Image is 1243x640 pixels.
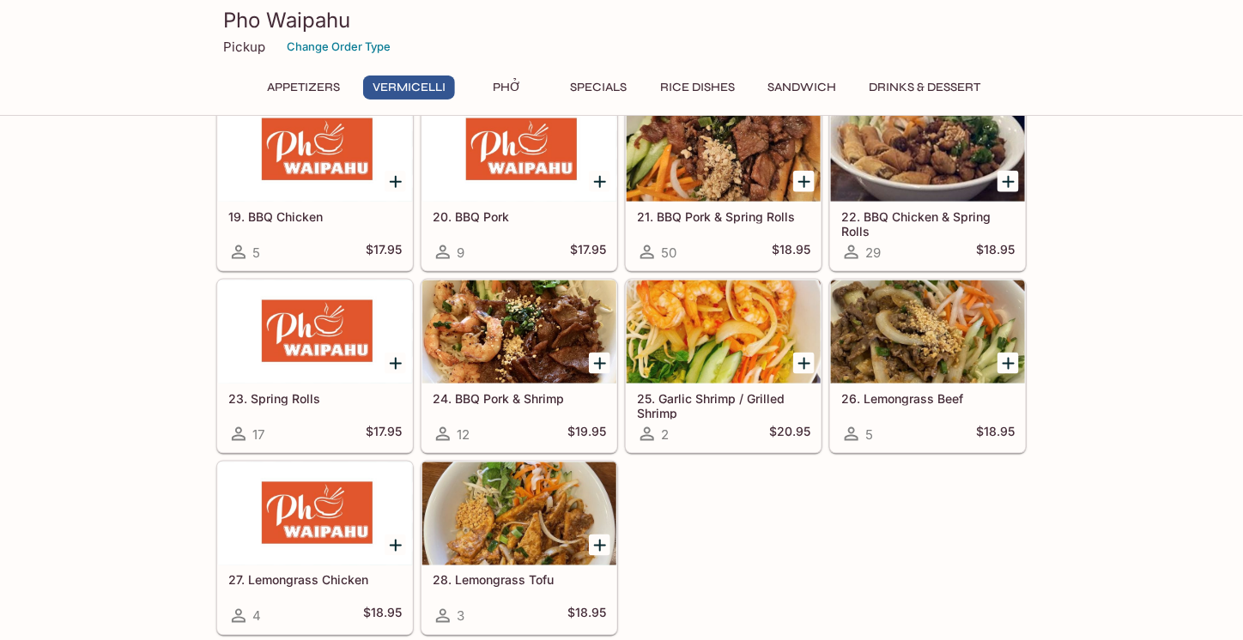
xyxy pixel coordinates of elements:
h5: $18.95 [567,606,606,626]
span: 5 [252,245,260,261]
span: 50 [661,245,676,261]
button: Add 27. Lemongrass Chicken [385,534,406,556]
button: Add 21. BBQ Pork & Spring Rolls [793,171,815,192]
button: Add 28. Lemongrass Tofu [589,534,610,556]
a: 20. BBQ Pork9$17.95 [421,98,617,271]
button: Add 25. Garlic Shrimp / Grilled Shrimp [793,353,815,374]
h5: $17.95 [366,242,402,263]
a: 24. BBQ Pork & Shrimp12$19.95 [421,280,617,453]
a: 26. Lemongrass Beef5$18.95 [830,280,1026,453]
button: Sandwich [758,75,846,100]
div: 25. Garlic Shrimp / Grilled Shrimp [627,281,821,383]
p: Pickup [223,39,265,55]
h5: 21. BBQ Pork & Spring Rolls [637,209,810,224]
button: Drinks & Dessert [859,75,990,100]
button: Add 22. BBQ Chicken & Spring Rolls [997,171,1019,192]
a: 28. Lemongrass Tofu3$18.95 [421,462,617,635]
h5: $18.95 [976,242,1015,263]
h5: 20. BBQ Pork [433,209,606,224]
button: Phở [469,75,546,100]
a: 23. Spring Rolls17$17.95 [217,280,413,453]
div: 19. BBQ Chicken [218,99,412,202]
div: 26. Lemongrass Beef [831,281,1025,383]
button: Add 24. BBQ Pork & Shrimp [589,353,610,374]
a: 25. Garlic Shrimp / Grilled Shrimp2$20.95 [626,280,822,453]
a: 22. BBQ Chicken & Spring Rolls29$18.95 [830,98,1026,271]
button: Appetizers [258,75,349,100]
div: 22. BBQ Chicken & Spring Rolls [831,99,1025,202]
div: 21. BBQ Pork & Spring Rolls [627,99,821,202]
h3: Pho Waipahu [223,7,1020,33]
span: 2 [661,426,669,443]
span: 3 [457,608,464,625]
span: 4 [252,608,261,625]
h5: 22. BBQ Chicken & Spring Rolls [841,209,1015,238]
h5: 23. Spring Rolls [228,391,402,406]
button: Add 26. Lemongrass Beef [997,353,1019,374]
h5: $19.95 [567,424,606,444]
h5: $18.95 [772,242,810,263]
button: Change Order Type [279,33,398,60]
a: 21. BBQ Pork & Spring Rolls50$18.95 [626,98,822,271]
span: 5 [865,426,873,443]
button: Vermicelli [363,75,455,100]
h5: 24. BBQ Pork & Shrimp [433,391,606,406]
h5: $18.95 [363,606,402,626]
h5: $17.95 [366,424,402,444]
div: 28. Lemongrass Tofu [422,462,616,565]
div: 23. Spring Rolls [218,281,412,383]
h5: 27. Lemongrass Chicken [228,573,402,588]
span: 9 [457,245,464,261]
h5: 26. Lemongrass Beef [841,391,1015,406]
button: Add 23. Spring Rolls [385,353,406,374]
a: 19. BBQ Chicken5$17.95 [217,98,413,271]
span: 17 [252,426,264,443]
h5: $20.95 [769,424,810,444]
button: Rice Dishes [651,75,744,100]
button: Specials [560,75,637,100]
h5: 25. Garlic Shrimp / Grilled Shrimp [637,391,810,420]
div: 20. BBQ Pork [422,99,616,202]
span: 12 [457,426,470,443]
button: Add 19. BBQ Chicken [385,171,406,192]
h5: 19. BBQ Chicken [228,209,402,224]
button: Add 20. BBQ Pork [589,171,610,192]
h5: 28. Lemongrass Tofu [433,573,606,588]
div: 27. Lemongrass Chicken [218,462,412,565]
div: 24. BBQ Pork & Shrimp [422,281,616,383]
h5: $17.95 [570,242,606,263]
a: 27. Lemongrass Chicken4$18.95 [217,462,413,635]
h5: $18.95 [976,424,1015,444]
span: 29 [865,245,881,261]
